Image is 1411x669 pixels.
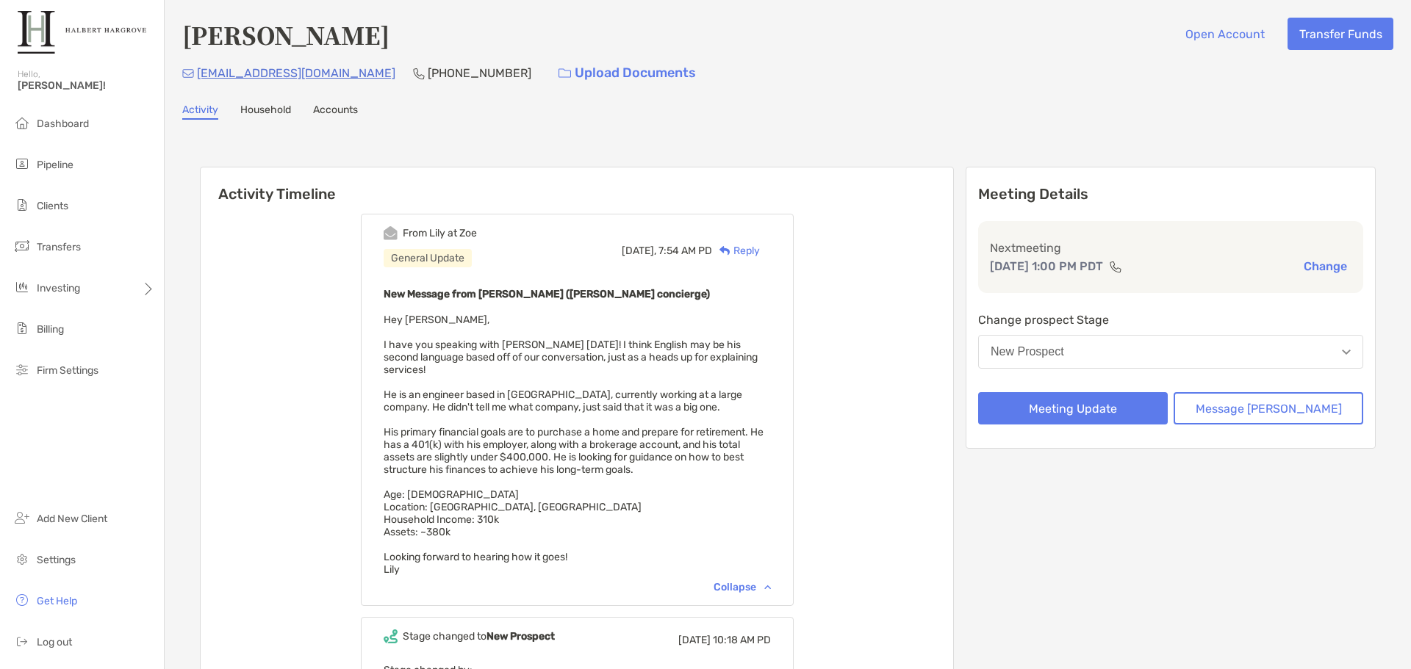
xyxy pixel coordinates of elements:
img: Email Icon [182,69,194,78]
div: New Prospect [991,345,1064,358]
div: From Lily at Zoe [403,227,477,239]
button: New Prospect [978,335,1363,369]
img: investing icon [13,278,31,296]
h6: Activity Timeline [201,167,953,203]
div: General Update [384,249,472,267]
img: Reply icon [719,246,730,256]
img: logout icon [13,632,31,650]
p: [DATE] 1:00 PM PDT [990,257,1103,275]
img: pipeline icon [13,155,31,173]
span: 10:18 AM PD [713,634,771,646]
img: firm-settings icon [13,361,31,378]
span: Clients [37,200,68,212]
button: Message [PERSON_NAME] [1174,392,1363,424]
img: Phone Icon [413,68,425,79]
button: Transfer Funds [1288,18,1393,50]
span: [DATE] [678,634,711,646]
img: communication type [1109,261,1122,272]
b: New Prospect [487,630,555,643]
img: add_new_client icon [13,509,31,527]
p: Change prospect Stage [978,311,1363,329]
img: dashboard icon [13,114,31,131]
p: [PHONE_NUMBER] [428,64,531,82]
span: Pipeline [37,159,73,171]
h4: [PERSON_NAME] [182,18,389,51]
span: [PERSON_NAME]! [18,79,155,92]
img: transfers icon [13,237,31,255]
b: New Message from [PERSON_NAME] ([PERSON_NAME] concierge) [384,288,710,300]
img: get-help icon [13,591,31,609]
p: Meeting Details [978,185,1363,203]
img: Chevron icon [764,585,771,589]
img: Open dropdown arrow [1342,350,1351,355]
p: Next meeting [990,239,1351,257]
img: settings icon [13,550,31,568]
button: Change [1299,258,1351,274]
img: Zoe Logo [18,6,146,59]
button: Open Account [1174,18,1276,50]
a: Upload Documents [549,57,705,89]
span: Settings [37,554,76,566]
img: button icon [559,68,571,79]
span: Get Help [37,595,77,607]
span: [DATE], [622,245,656,257]
span: Hey [PERSON_NAME], I have you speaking with [PERSON_NAME] [DATE]! I think English may be his seco... [384,314,764,576]
span: 7:54 AM PD [658,245,712,257]
span: Log out [37,636,72,648]
img: clients icon [13,196,31,214]
span: Firm Settings [37,364,98,377]
span: Investing [37,282,80,294]
p: [EMAIL_ADDRESS][DOMAIN_NAME] [197,64,395,82]
img: Event icon [384,226,398,240]
span: Add New Client [37,513,107,525]
div: Stage changed to [403,630,555,643]
span: Dashboard [37,117,89,130]
div: Reply [712,243,760,258]
span: Transfers [37,241,81,253]
div: Collapse [714,581,771,593]
span: Billing [37,323,64,336]
img: billing icon [13,319,31,337]
button: Meeting Update [978,392,1168,424]
img: Event icon [384,629,398,643]
a: Activity [182,104,218,120]
a: Accounts [313,104,358,120]
a: Household [240,104,291,120]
